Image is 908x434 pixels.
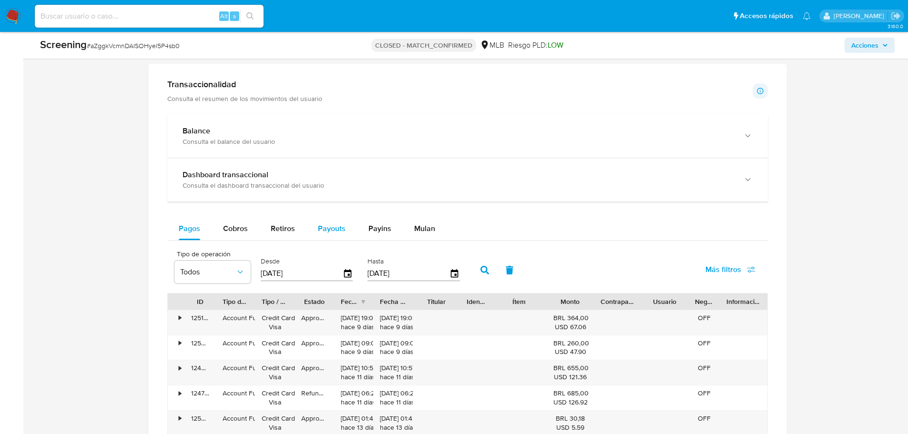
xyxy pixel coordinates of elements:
span: Alt [220,11,228,20]
input: Buscar usuario o caso... [35,10,264,22]
span: s [233,11,236,20]
span: # aZggkVcmnDAISOHyel5P4sb0 [87,41,180,50]
a: Salir [891,11,901,21]
div: MLB [480,40,504,50]
span: Accesos rápidos [740,11,793,21]
p: CLOSED - MATCH_CONFIRMED [371,39,476,52]
span: Riesgo PLD: [508,40,563,50]
p: nicolas.tyrkiel@mercadolibre.com [834,11,888,20]
span: LOW [548,40,563,50]
button: Acciones [845,38,895,53]
button: search-icon [240,10,260,23]
span: Acciones [851,38,878,53]
a: Notificaciones [803,12,811,20]
b: Screening [40,37,87,52]
span: 3.160.0 [888,22,903,30]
